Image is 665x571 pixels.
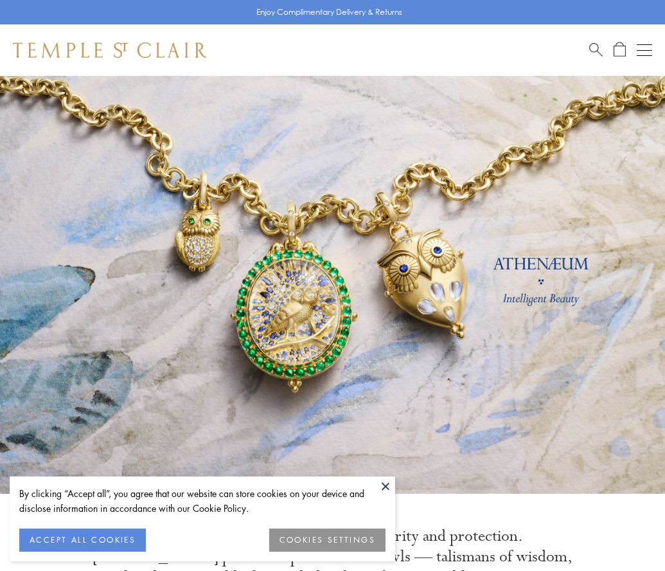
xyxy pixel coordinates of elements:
[19,486,386,516] div: By clicking “Accept all”, you agree that our website can store cookies on your device and disclos...
[19,529,146,552] button: ACCEPT ALL COOKIES
[13,42,207,58] img: Temple St. Clair
[589,42,603,58] a: Search
[614,42,626,58] a: Open Shopping Bag
[256,6,402,19] p: Enjoy Complimentary Delivery & Returns
[269,529,386,552] button: COOKIES SETTINGS
[637,42,652,58] button: Open navigation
